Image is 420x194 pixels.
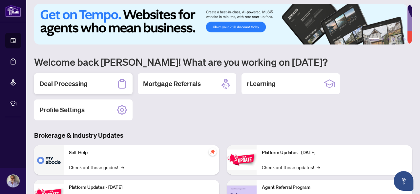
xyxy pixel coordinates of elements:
h1: Welcome back [PERSON_NAME]! What are you working on [DATE]? [34,56,412,68]
img: Slide 0 [34,4,407,44]
button: 5 [398,38,400,41]
span: → [317,164,320,171]
span: → [121,164,124,171]
button: 3 [387,38,390,41]
button: 6 [403,38,406,41]
h2: Mortgage Referrals [143,79,201,88]
img: logo [5,5,21,17]
button: 1 [369,38,379,41]
button: Open asap [394,171,413,191]
span: pushpin [209,148,217,156]
img: Self-Help [34,145,64,175]
img: Profile Icon [7,175,19,187]
p: Platform Updates - [DATE] [262,149,407,156]
a: Check out these updates!→ [262,164,320,171]
h2: Profile Settings [39,105,85,115]
h2: rLearning [247,79,276,88]
button: 4 [392,38,395,41]
button: 2 [382,38,385,41]
h2: Deal Processing [39,79,88,88]
p: Self-Help [69,149,214,156]
a: Check out these guides!→ [69,164,124,171]
h3: Brokerage & Industry Updates [34,131,412,140]
img: Platform Updates - June 23, 2025 [227,150,257,170]
p: Agent Referral Program [262,184,407,191]
p: Platform Updates - [DATE] [69,184,214,191]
